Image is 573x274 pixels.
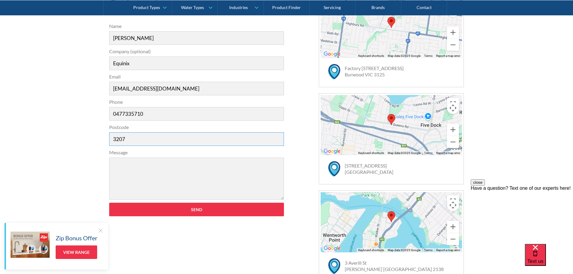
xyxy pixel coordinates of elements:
[436,151,460,155] a: Report a map error
[388,248,421,252] span: Map data ©2025 Google
[328,161,340,177] img: map marker icon
[345,65,404,77] a: Factory [STREET_ADDRESS]Burwood VIC 3125
[345,260,444,272] a: 3 Averill St[PERSON_NAME] [GEOGRAPHIC_DATA] 2138
[133,5,160,10] div: Product Types
[109,124,284,131] label: Postcode
[387,211,395,222] div: Map pin
[109,23,284,30] label: Name
[345,163,393,175] a: [STREET_ADDRESS][GEOGRAPHIC_DATA]
[436,248,460,252] a: Report a map error
[181,5,204,10] div: Water Types
[447,136,459,148] button: Zoom out
[358,151,384,155] button: Keyboard shortcuts
[358,248,384,252] button: Keyboard shortcuts
[447,195,459,207] button: Toggle fullscreen view
[322,245,342,252] img: Google
[447,26,459,38] button: Zoom in
[322,50,342,58] img: Google
[447,233,459,245] button: Zoom out
[109,48,284,55] label: Company (optional)
[328,64,340,79] img: map marker icon
[447,98,459,110] button: Toggle fullscreen view
[471,179,573,251] iframe: podium webchat widget prompt
[106,23,287,222] form: Contact Form
[328,258,340,274] img: map marker icon
[424,248,433,252] a: Terms (opens in new tab)
[109,149,284,156] label: Message
[229,5,248,10] div: Industries
[447,102,459,114] button: Map camera controls
[322,147,342,155] a: Open this area in Google Maps (opens a new window)
[387,114,395,125] div: Map pin
[525,244,573,274] iframe: podium webchat widget bubble
[322,50,342,58] a: Open this area in Google Maps (opens a new window)
[424,54,433,57] a: Terms (opens in new tab)
[56,245,97,259] a: View Range
[109,203,284,216] input: Send
[322,245,342,252] a: Open this area in Google Maps (opens a new window)
[387,17,395,28] div: Map pin
[322,147,342,155] img: Google
[388,151,421,155] span: Map data ©2025 Google
[424,151,433,155] a: Terms (opens in new tab)
[447,39,459,51] button: Zoom out
[11,232,50,258] img: Zip Bonus Offer
[447,199,459,211] button: Map camera controls
[447,221,459,233] button: Zoom in
[56,233,97,242] h5: Zip Bonus Offer
[358,54,384,58] button: Keyboard shortcuts
[388,54,421,57] span: Map data ©2025 Google
[109,73,284,80] label: Email
[436,54,460,57] a: Report a map error
[447,124,459,136] button: Zoom in
[109,98,284,106] label: Phone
